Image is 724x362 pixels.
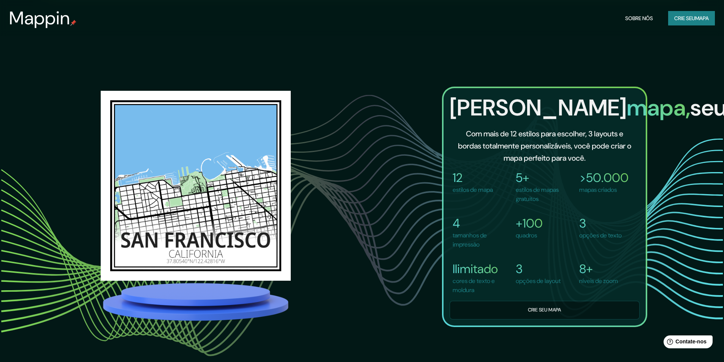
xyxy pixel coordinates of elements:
[579,261,593,277] font: 8+
[579,186,617,194] font: mapas criados
[579,170,629,186] font: >50.000
[453,186,493,194] font: estilos de mapa
[579,277,618,285] font: níveis de zoom
[453,215,460,231] font: 4
[450,301,640,319] button: Crie seu mapa
[656,332,716,354] iframe: Iniciador de widget de ajuda
[453,231,487,248] font: tamanhos de impressão
[695,15,709,22] font: mapa
[674,15,695,22] font: Crie seu
[101,91,291,281] img: san-fran.png
[627,93,690,123] font: mapa,
[458,129,631,163] font: Com mais de 12 estilos para escolher, 3 layouts e bordas totalmente personalizáveis, você pode cr...
[516,186,559,203] font: estilos de mapas gratuitos
[9,6,70,30] font: Mappin
[668,11,715,25] button: Crie seumapa
[516,170,529,186] font: 5+
[516,261,523,277] font: 3
[453,261,498,277] font: Ilimitado
[70,20,76,26] img: pino de mapa
[579,215,586,231] font: 3
[453,170,463,186] font: 12
[625,15,653,22] font: Sobre nós
[450,93,627,123] font: [PERSON_NAME]
[622,11,656,25] button: Sobre nós
[516,231,537,239] font: quadros
[516,215,543,231] font: +100
[516,277,561,285] font: opções de layout
[528,307,561,313] font: Crie seu mapa
[579,231,622,239] font: opções de texto
[453,277,495,294] font: cores de texto e moldura
[101,281,291,323] img: platform.png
